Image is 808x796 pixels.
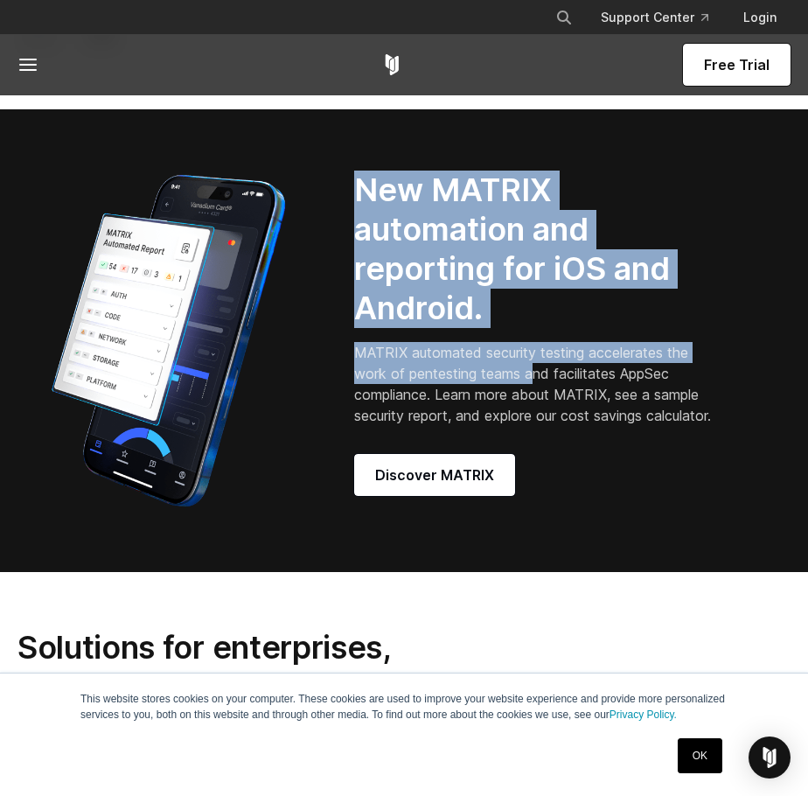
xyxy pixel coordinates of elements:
a: Corellium Home [381,54,403,75]
a: Login [729,2,791,33]
a: Privacy Policy. [609,709,677,721]
h2: New MATRIX automation and reporting for iOS and Android. [354,171,724,328]
h2: Solutions for enterprises, governments, and experts around the world. [17,628,521,744]
a: Discover MATRIX [354,454,515,496]
a: Free Trial [683,44,791,86]
p: This website stores cookies on your computer. These cookies are used to improve your website expe... [80,691,728,723]
div: Open Intercom Messenger [749,737,791,779]
span: Free Trial [704,54,770,75]
span: Discover MATRIX [375,464,494,485]
div: Navigation Menu [541,2,791,33]
img: Corellium_MATRIX_Hero_1_1x [17,165,319,516]
button: Search [548,2,580,33]
a: Support Center [587,2,722,33]
a: OK [678,738,722,773]
p: MATRIX automated security testing accelerates the work of pentesting teams and facilitates AppSec... [354,342,724,426]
